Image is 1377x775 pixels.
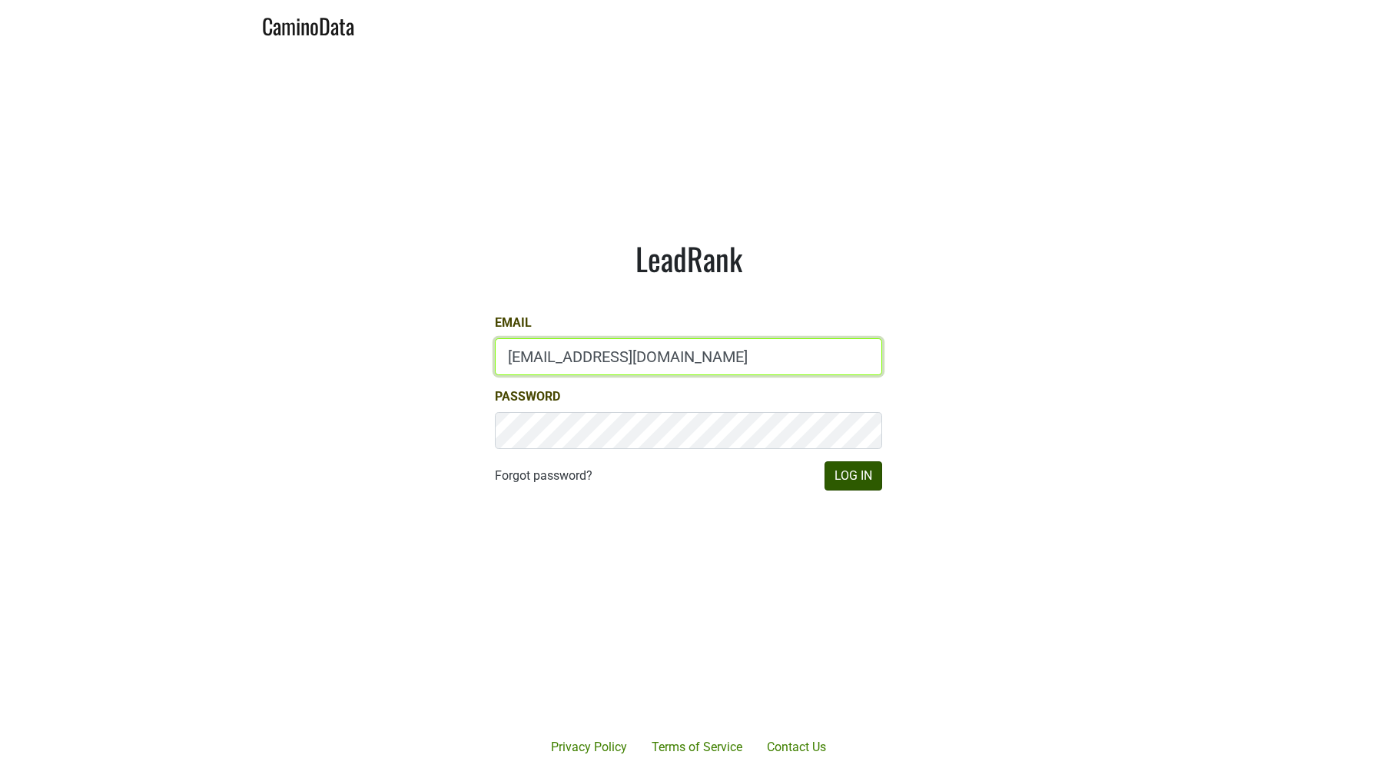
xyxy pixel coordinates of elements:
[262,6,354,42] a: CaminoData
[755,732,838,763] a: Contact Us
[495,240,882,277] h1: LeadRank
[495,467,592,485] a: Forgot password?
[825,461,882,491] button: Log In
[495,387,560,406] label: Password
[639,732,755,763] a: Terms of Service
[495,314,532,332] label: Email
[539,732,639,763] a: Privacy Policy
